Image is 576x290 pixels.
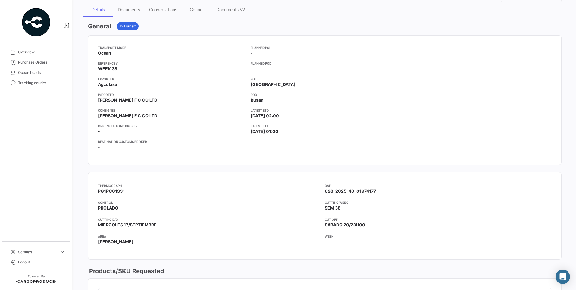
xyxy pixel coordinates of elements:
[98,234,325,239] app-card-info-title: AREA
[118,7,140,12] div: Documents
[18,249,57,255] span: Settings
[325,239,327,244] span: -
[98,222,157,227] span: MIERCOLES 17/SEPTIEMBRE
[251,50,253,56] span: -
[98,81,117,87] span: Agzulasa
[251,92,399,97] app-card-info-title: POD
[98,128,100,134] span: -
[325,222,365,227] span: SABADO 20/23H00
[251,61,399,66] app-card-info-title: Planned POD
[251,77,399,81] app-card-info-title: POL
[325,234,552,239] app-card-info-title: WEEK
[325,217,552,222] app-card-info-title: CUT OFF
[98,66,117,72] span: WEEK 38
[88,22,111,30] h3: General
[251,66,253,72] span: -
[92,7,105,12] div: Details
[98,139,246,144] app-card-info-title: Destination Customs Broker
[251,45,399,50] app-card-info-title: Planned POL
[251,97,264,103] span: Busan
[98,50,111,56] span: Ocean
[21,7,51,37] img: powered-by.png
[98,113,157,119] span: [PERSON_NAME] F C CO LTD
[325,188,376,194] span: 028-2025-40-01974177
[251,108,399,113] app-card-info-title: Latest ETD
[98,183,325,188] app-card-info-title: THERMOGRAPH
[18,49,65,55] span: Overview
[88,267,164,275] h3: Products/SKU Requested
[98,77,246,81] app-card-info-title: Exporter
[98,61,246,66] app-card-info-title: Reference #
[251,124,399,128] app-card-info-title: Latest ETA
[216,7,245,12] div: Documents V2
[98,124,246,128] app-card-info-title: Origin Customs Broker
[98,239,133,244] span: [PERSON_NAME]
[190,7,204,12] div: Courier
[325,205,340,210] span: SEM 38
[149,7,177,12] div: Conversations
[325,200,552,205] app-card-info-title: CUTTING WEEK
[98,200,325,205] app-card-info-title: CONTROL
[325,183,552,188] app-card-info-title: DAE
[556,270,570,284] div: Abrir Intercom Messenger
[251,81,296,87] span: [GEOGRAPHIC_DATA]
[18,70,65,75] span: Ocean Loads
[18,60,65,65] span: Purchase Orders
[98,45,246,50] app-card-info-title: Transport mode
[5,47,67,57] a: Overview
[98,97,157,103] span: [PERSON_NAME] F C CO LTD
[98,188,125,194] span: PG1PC01S91
[98,205,118,210] span: PROLADO
[18,260,65,265] span: Logout
[251,128,278,134] span: [DATE] 01:00
[98,217,325,222] app-card-info-title: CUTTING DAY
[98,92,246,97] app-card-info-title: Importer
[98,108,246,113] app-card-info-title: Consignee
[251,113,279,119] span: [DATE] 02:00
[120,24,136,29] span: In Transit
[5,68,67,78] a: Ocean Loads
[5,78,67,88] a: Tracking courier
[18,80,65,86] span: Tracking courier
[5,57,67,68] a: Purchase Orders
[60,249,65,255] span: expand_more
[98,144,100,150] span: -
